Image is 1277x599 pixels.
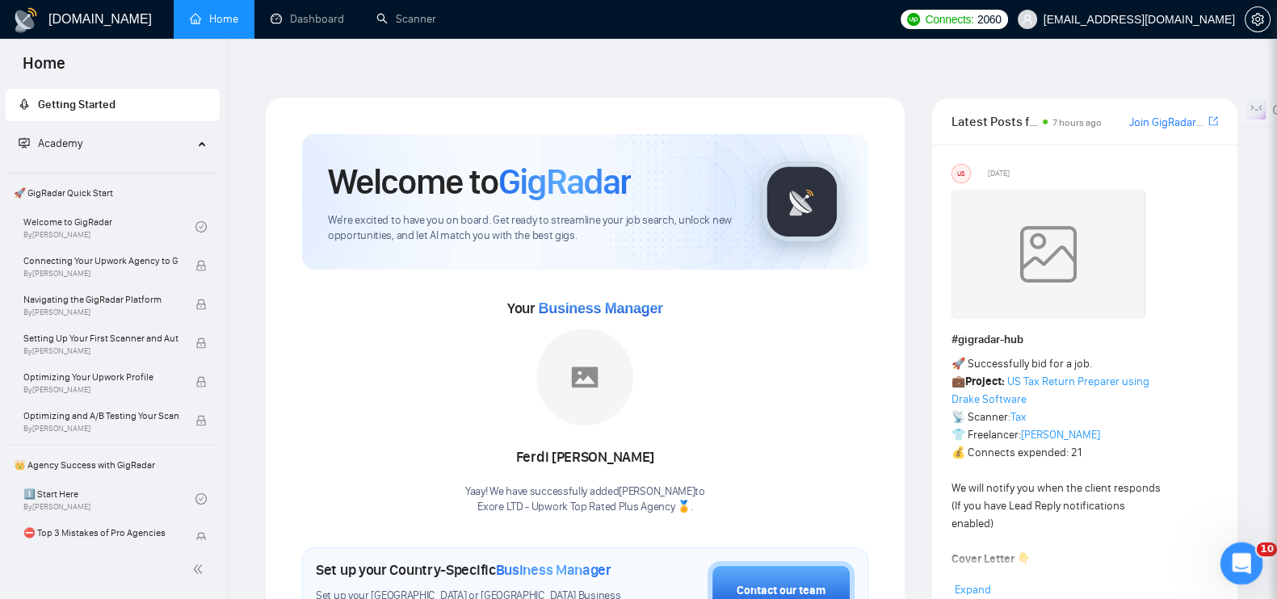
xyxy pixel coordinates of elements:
[538,300,662,316] span: Business Manager
[23,269,179,279] span: By [PERSON_NAME]
[7,449,218,481] span: 👑 Agency Success with GigRadar
[316,561,611,579] h1: Set up your Country-Specific
[6,89,220,121] li: Getting Started
[23,424,179,434] span: By [PERSON_NAME]
[465,444,705,471] div: Ferdi [PERSON_NAME]
[19,136,82,150] span: Academy
[23,369,179,385] span: Optimizing Your Upwork Profile
[19,137,30,149] span: fund-projection-screen
[23,481,195,517] a: 1️⃣ Start HereBy[PERSON_NAME]
[23,385,179,395] span: By [PERSON_NAME]
[496,561,611,579] span: Business Manager
[1208,114,1218,129] a: export
[951,331,1218,349] h1: # gigradar-hub
[1022,14,1033,25] span: user
[195,221,207,232] span: check-circle
[925,10,973,28] span: Connects:
[13,7,39,33] img: logo
[1245,13,1271,26] a: setting
[38,98,116,111] span: Getting Started
[23,525,179,541] span: ⛔ Top 3 Mistakes of Pro Agencies
[907,13,920,26] img: upwork-logo.png
[376,12,436,26] a: searchScanner
[1010,410,1027,424] a: Tax
[1052,117,1102,128] span: 7 hours ago
[328,213,736,244] span: We're excited to have you on board. Get ready to streamline your job search, unlock new opportuni...
[762,161,842,242] img: gigradar-logo.png
[195,532,207,543] span: lock
[23,253,179,269] span: Connecting Your Upwork Agency to GigRadar
[951,552,1031,566] strong: Cover Letter 👇
[1021,428,1100,442] a: [PERSON_NAME]
[465,500,705,515] p: Exore LTD - Upwork Top Rated Plus Agency 🏅 .
[955,583,991,597] span: Expand
[498,160,631,203] span: GigRadar
[1245,6,1271,32] button: setting
[1129,114,1205,132] a: Join GigRadar Slack Community
[23,408,179,424] span: Optimizing and A/B Testing Your Scanner for Better Results
[951,111,1038,132] span: Latest Posts from the GigRadar Community
[23,346,179,356] span: By [PERSON_NAME]
[7,177,218,209] span: 🚀 GigRadar Quick Start
[190,12,238,26] a: homeHome
[195,260,207,271] span: lock
[1208,115,1218,128] span: export
[195,415,207,426] span: lock
[23,308,179,317] span: By [PERSON_NAME]
[195,376,207,387] span: lock
[536,329,633,425] img: placeholder.png
[951,190,1145,319] img: weqQh+iSagEgQAAAABJRU5ErkJggg==
[38,136,82,150] span: Academy
[951,375,1149,406] a: US Tax Return Preparer using Drake Software
[195,337,207,349] span: lock
[271,12,344,26] a: dashboardDashboard
[23,209,195,245] a: Welcome to GigRadarBy[PERSON_NAME]
[23,330,179,346] span: Setting Up Your First Scanner and Auto-Bidder
[507,299,663,317] span: Your
[19,98,30,110] span: rocket
[192,561,208,577] span: double-left
[23,291,179,308] span: Navigating the GigRadar Platform
[988,166,1010,181] span: [DATE]
[465,484,705,515] div: Yaay! We have successfully added [PERSON_NAME] to
[952,165,970,182] div: US
[328,160,631,203] h1: Welcome to
[195,299,207,310] span: lock
[977,10,1002,28] span: 2060
[965,375,1005,388] strong: Project:
[1245,13,1270,26] span: setting
[10,52,78,86] span: Home
[1220,542,1263,585] iframe: Intercom live chat
[195,493,207,505] span: check-circle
